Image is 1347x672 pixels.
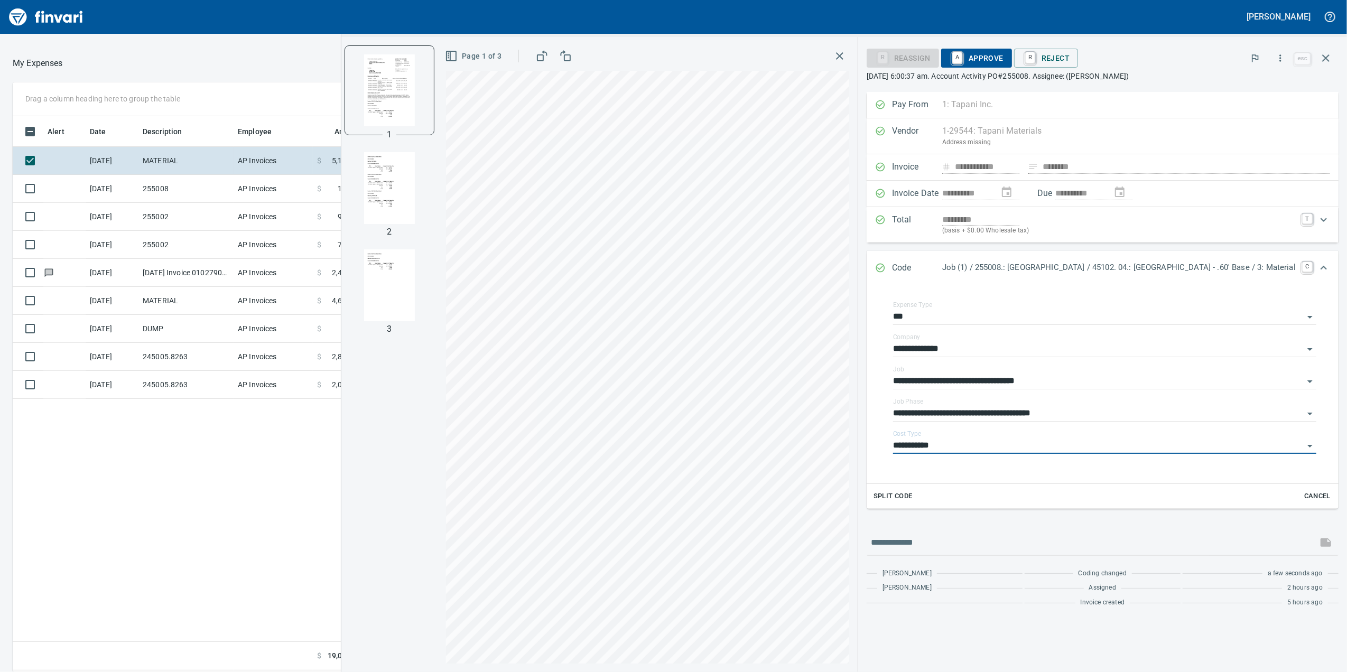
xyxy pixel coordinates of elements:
[86,259,138,287] td: [DATE]
[1269,46,1292,70] button: More
[1244,8,1313,25] button: [PERSON_NAME]
[138,203,234,231] td: 255002
[867,251,1339,286] div: Expand
[1303,438,1317,453] button: Open
[138,259,234,287] td: [DATE] Invoice 010279005 from Oldcastle Precast Inc. (1-11232)
[90,125,120,138] span: Date
[867,286,1339,509] div: Expand
[332,267,361,278] span: 2,456.00
[1303,490,1332,502] span: Cancel
[332,295,361,306] span: 4,636.80
[138,175,234,203] td: 255008
[317,295,321,306] span: $
[354,152,425,224] img: Page 2
[328,650,361,661] span: 19,067.68
[387,323,392,335] p: 3
[90,125,106,138] span: Date
[882,568,932,579] span: [PERSON_NAME]
[138,343,234,371] td: 245005.8263
[6,4,86,30] img: Finvari
[1079,568,1127,579] span: Coding changed
[86,315,138,343] td: [DATE]
[1303,406,1317,421] button: Open
[354,249,425,321] img: Page 3
[1303,342,1317,357] button: Open
[317,183,321,194] span: $
[143,125,182,138] span: Description
[1300,488,1334,505] button: Cancel
[892,213,942,236] p: Total
[354,54,425,126] img: Page 1
[893,302,932,308] label: Expense Type
[138,287,234,315] td: MATERIAL
[234,147,313,175] td: AP Invoices
[867,207,1339,242] div: Expand
[871,488,915,505] button: Split Code
[882,583,932,593] span: [PERSON_NAME]
[1081,598,1125,608] span: Invoice created
[86,203,138,231] td: [DATE]
[48,125,78,138] span: Alert
[1303,374,1317,389] button: Open
[952,52,962,63] a: A
[317,323,321,334] span: $
[234,287,313,315] td: AP Invoices
[138,315,234,343] td: DUMP
[332,351,361,362] span: 2,891.95
[1287,598,1323,608] span: 5 hours ago
[234,315,313,343] td: AP Invoices
[86,231,138,259] td: [DATE]
[1023,49,1070,67] span: Reject
[13,57,63,70] p: My Expenses
[317,211,321,222] span: $
[447,50,501,63] span: Page 1 of 3
[234,259,313,287] td: AP Invoices
[893,334,921,340] label: Company
[234,203,313,231] td: AP Invoices
[138,147,234,175] td: MATERIAL
[317,379,321,390] span: $
[332,155,361,166] span: 5,152.00
[1303,310,1317,324] button: Open
[1025,52,1035,63] a: R
[1302,262,1313,272] a: C
[1243,46,1267,70] button: Flag
[338,211,361,222] span: 905.54
[893,398,923,405] label: Job Phase
[317,650,321,661] span: $
[25,94,180,104] p: Drag a column heading here to group the table
[941,49,1012,68] button: AApprove
[1313,530,1339,555] span: This records your message into the invoice and notifies anyone mentioned
[1295,53,1311,64] a: esc
[1247,11,1311,22] h5: [PERSON_NAME]
[234,343,313,371] td: AP Invoices
[138,371,234,399] td: 245005.8263
[892,262,942,275] p: Code
[387,128,392,141] p: 1
[942,226,1296,236] p: (basis + $0.00 Wholesale tax)
[234,371,313,399] td: AP Invoices
[950,49,1004,67] span: Approve
[443,46,506,66] button: Page 1 of 3
[1089,583,1116,593] span: Assigned
[867,53,939,62] div: Reassign
[1292,45,1339,71] span: Close invoice
[143,125,196,138] span: Description
[234,175,313,203] td: AP Invoices
[1287,583,1323,593] span: 2 hours ago
[13,57,63,70] nav: breadcrumb
[321,125,361,138] span: Amount
[238,125,285,138] span: Employee
[335,125,361,138] span: Amount
[86,175,138,203] td: [DATE]
[317,239,321,250] span: $
[332,379,361,390] span: 2,049.91
[893,366,904,372] label: Job
[234,231,313,259] td: AP Invoices
[86,147,138,175] td: [DATE]
[874,490,913,502] span: Split Code
[317,267,321,278] span: $
[43,269,54,276] span: Has messages
[1268,568,1323,579] span: a few seconds ago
